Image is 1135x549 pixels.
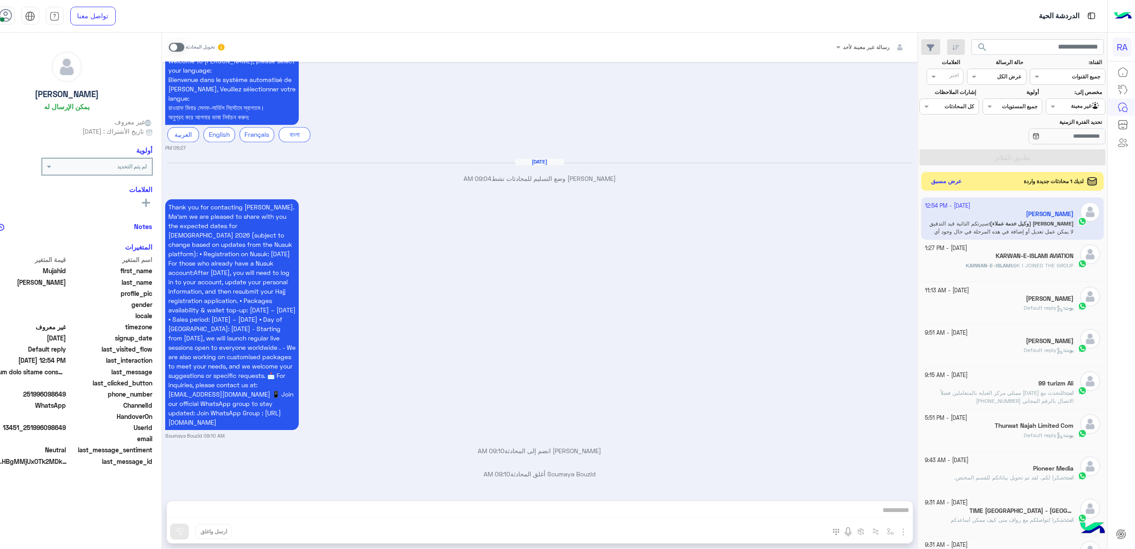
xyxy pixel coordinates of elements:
span: شكرا لكم، لقد تم تحويل بياناتكم للقسم المختص. [954,474,1064,481]
span: 9K I JOINED THE GROUP [1013,262,1074,269]
h6: [DATE] [515,159,564,165]
span: last_visited_flow [68,344,153,354]
span: Default reply [1024,304,1063,311]
span: email [68,434,153,443]
p: [PERSON_NAME] وضع التسليم للمحادثات نشط [165,174,914,183]
b: : [1063,347,1074,353]
small: [DATE] - 5:51 PM [925,414,967,422]
img: WhatsApp [1078,386,1087,395]
span: search [977,42,988,53]
small: [DATE] - 9:43 AM [925,456,968,465]
span: UserId [68,423,153,432]
b: : [1064,389,1074,396]
span: لديك 1 محادثات جديدة واردة [1024,177,1084,185]
label: العلامات [921,58,960,66]
span: locale [68,311,153,320]
p: 17/9/2025, 5:27 PM [165,34,299,125]
span: last_clicked_button [68,378,153,388]
span: profile_pic [68,289,153,298]
div: اختر [949,71,960,82]
span: Thank you for contacting [PERSON_NAME]. Ma’am we are pleased to share with you the expected dates... [168,203,296,426]
label: القناة: [1031,58,1102,66]
p: الدردشة الحية [1039,10,1079,22]
img: WhatsApp [1078,259,1087,268]
span: بوت [1065,304,1074,311]
span: 09:10 AM [478,447,505,455]
img: defaultAdmin.png [1080,287,1100,307]
span: last_message_sentiment [68,445,153,455]
span: ChannelId [68,401,153,410]
h5: Ishaq Zai [1026,337,1074,345]
div: English [203,127,235,142]
span: بوت [1065,347,1074,353]
p: Soumaya Bouzid أغلق المحادثة [165,469,914,479]
small: 05:27 PM [165,144,186,152]
small: [DATE] - 11:13 AM [925,287,969,295]
h5: [PERSON_NAME] [35,89,99,99]
p: [PERSON_NAME] انضم إلى المحادثة [165,446,914,455]
h5: Al Amin Al Imam [1026,295,1074,303]
h5: 99 turizm Ali [1038,380,1074,387]
h6: أولوية [137,146,153,154]
b: : [1063,432,1074,438]
span: Default reply [1024,432,1063,438]
span: 09:04 AM [464,175,492,182]
span: غير معروف [114,117,153,127]
img: Logo [1114,7,1132,25]
div: Français [240,127,274,142]
h5: Thurwat Najah Limited Com [995,422,1074,430]
img: defaultAdmin.png [1080,371,1100,391]
img: WhatsApp [1078,429,1087,438]
b: : [1064,474,1074,481]
span: timezone [68,322,153,332]
b: : [1064,516,1074,523]
span: last_message [68,367,153,377]
span: انت [1066,516,1074,523]
span: last_interaction [68,356,153,365]
img: defaultAdmin.png [1080,414,1100,434]
button: تطبيق الفلاتر [919,149,1106,165]
span: first_name [68,266,153,275]
h5: Pioneer Media [1033,465,1074,472]
p: 18/9/2025, 9:10 AM [165,199,299,430]
span: HandoverOn [68,412,153,421]
small: [DATE] - 9:51 AM [925,329,968,337]
span: signup_date [68,333,153,343]
span: Default reply [1024,347,1063,353]
span: phone_number [68,389,153,399]
img: defaultAdmin.png [52,52,82,82]
label: إشارات الملاحظات [921,88,976,96]
img: WhatsApp [1078,344,1087,353]
img: defaultAdmin.png [1080,329,1100,349]
h5: TIME Ruba Hotel - Makkah فندق تايم ربا [969,507,1074,515]
label: تحديد الفترة الزمنية [984,118,1102,126]
span: تاريخ الأشتراك : [DATE] [82,127,144,136]
img: defaultAdmin.png [1080,244,1100,264]
div: العربية [167,127,199,142]
img: tab [1086,10,1097,21]
b: لم يتم التحديد [118,163,147,170]
label: حالة الرسالة [968,58,1023,66]
small: [DATE] - 9:31 AM [925,499,968,507]
label: مخصص إلى: [1047,88,1102,96]
button: ارسل واغلق [195,524,232,539]
div: RA [1113,37,1132,57]
img: hulul-logo.png [1077,513,1108,545]
span: بوت [1065,432,1074,438]
b: : [966,262,1013,269]
span: شكرا لتواصلكم مع رواف منى كيف ممكن أساعدكم [951,516,1064,523]
img: tab [25,11,35,21]
b: : [1063,304,1074,311]
button: عرض مسبق [928,176,965,188]
a: tab [46,7,64,25]
a: تواصل معنا [70,7,116,25]
h5: KARWAN-E-ISLAMI AVIATION [996,252,1074,260]
img: WhatsApp [1078,302,1087,311]
h6: Notes [134,222,153,230]
span: رسالة غير معينة لأحد [843,44,890,50]
button: search [972,39,993,58]
small: [DATE] - 1:27 PM [925,244,967,253]
span: gender [68,300,153,309]
div: বাংলা [279,127,310,142]
span: last_name [68,278,153,287]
